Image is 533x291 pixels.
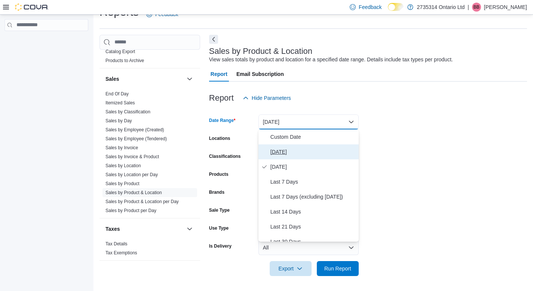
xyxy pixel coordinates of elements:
button: Taxes [185,224,194,233]
span: Last 30 Days [270,237,356,246]
div: Brodie Baker [472,3,481,12]
div: Select listbox [258,129,359,242]
span: Products to Archive [105,58,144,64]
h3: Sales by Product & Location [209,47,312,56]
a: Sales by Product [105,181,140,186]
span: Hide Parameters [252,94,291,102]
button: Next [209,35,218,44]
a: Tax Exemptions [105,250,137,255]
a: Itemized Sales [105,100,135,105]
button: Sales [185,74,194,83]
span: Custom Date [270,132,356,141]
a: Sales by Invoice & Product [105,154,159,159]
label: Sale Type [209,207,230,213]
a: Sales by Day [105,118,132,123]
span: Export [274,261,307,276]
label: Locations [209,135,230,141]
span: BB [474,3,480,12]
span: [DATE] [270,147,356,156]
span: Sales by Location per Day [105,172,158,178]
h3: Report [209,94,234,102]
a: Sales by Product per Day [105,208,156,213]
p: [PERSON_NAME] [484,3,527,12]
img: Cova [15,3,49,11]
span: Sales by Employee (Created) [105,127,164,133]
span: Last 7 Days [270,177,356,186]
span: Run Report [324,265,351,272]
span: Last 21 Days [270,222,356,231]
span: Sales by Product per Day [105,208,156,214]
label: Use Type [209,225,229,231]
a: Sales by Location [105,163,141,168]
span: Report [211,67,227,82]
p: 2735314 Ontario Ltd [417,3,465,12]
label: Products [209,171,229,177]
span: Last 14 Days [270,207,356,216]
h3: Taxes [105,225,120,233]
span: Sales by Location [105,163,141,169]
span: Sales by Classification [105,109,150,115]
h3: Sales [105,75,119,83]
label: Brands [209,189,224,195]
div: Sales [99,89,200,218]
a: Products to Archive [105,58,144,63]
a: Sales by Classification [105,109,150,114]
button: Sales [105,75,184,83]
span: Last 7 Days (excluding [DATE]) [270,192,356,201]
span: Tax Exemptions [105,250,137,256]
div: Taxes [99,239,200,260]
span: [DATE] [270,162,356,171]
span: Email Subscription [236,67,284,82]
div: View sales totals by product and location for a specified date range. Details include tax types p... [209,56,453,64]
button: Export [270,261,312,276]
div: Products [99,47,200,68]
a: Sales by Employee (Created) [105,127,164,132]
span: Itemized Sales [105,100,135,106]
span: Catalog Export [105,49,135,55]
button: Run Report [317,261,359,276]
input: Dark Mode [388,3,404,11]
label: Is Delivery [209,243,232,249]
a: Tax Details [105,241,128,246]
label: Classifications [209,153,241,159]
button: All [258,240,359,255]
span: Sales by Product [105,181,140,187]
a: Sales by Location per Day [105,172,158,177]
span: Sales by Invoice [105,145,138,151]
button: Taxes [105,225,184,233]
a: Sales by Employee (Tendered) [105,136,167,141]
a: Catalog Export [105,49,135,54]
a: Sales by Product & Location [105,190,162,195]
span: Feedback [359,3,382,11]
span: Sales by Employee (Tendered) [105,136,167,142]
button: [DATE] [258,114,359,129]
span: Sales by Day [105,118,132,124]
a: Sales by Product & Location per Day [105,199,179,204]
a: Sales by Invoice [105,145,138,150]
nav: Complex example [4,33,88,50]
button: Hide Parameters [240,91,294,105]
span: Sales by Product & Location [105,190,162,196]
a: End Of Day [105,91,129,97]
label: Date Range [209,117,236,123]
p: | [468,3,469,12]
span: Sales by Invoice & Product [105,154,159,160]
span: Sales by Product & Location per Day [105,199,179,205]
